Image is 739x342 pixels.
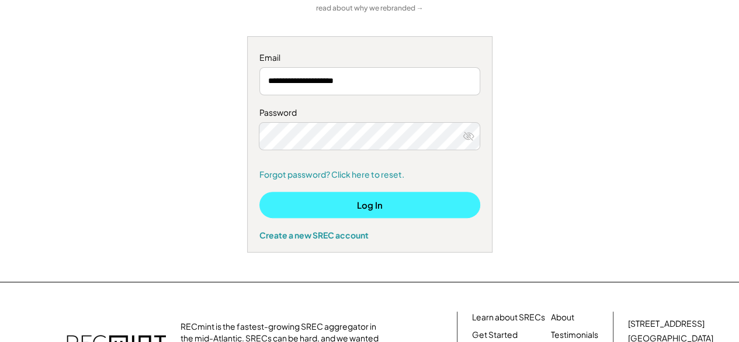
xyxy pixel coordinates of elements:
[316,4,424,13] a: read about why we rebranded →
[259,107,480,119] div: Password
[259,169,480,181] a: Forgot password? Click here to reset.
[472,312,545,323] a: Learn about SRECs
[259,230,480,240] div: Create a new SREC account
[259,52,480,64] div: Email
[259,192,480,218] button: Log In
[472,329,518,341] a: Get Started
[551,312,574,323] a: About
[628,318,705,330] div: [STREET_ADDRESS]
[551,329,598,341] a: Testimonials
